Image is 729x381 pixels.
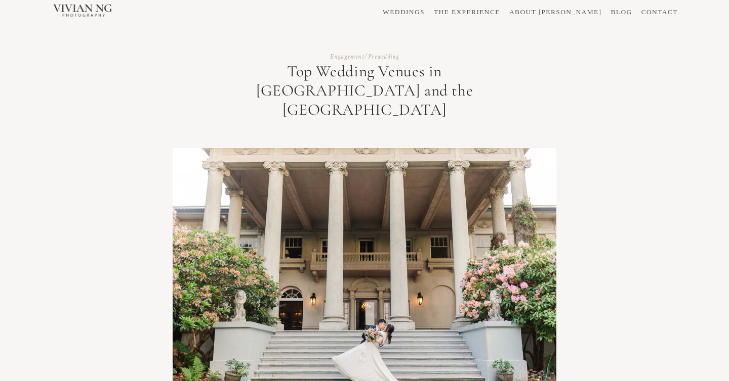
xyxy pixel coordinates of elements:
[434,9,500,16] a: THE EXPERIENCE
[383,9,425,16] a: WEDDINGS
[330,53,399,61] a: Engagement/Prewedding
[641,9,678,16] a: CONTACT
[214,62,515,119] h1: Top Wedding Venues in [GEOGRAPHIC_DATA] and the [GEOGRAPHIC_DATA]
[509,9,602,16] a: ABOUT [PERSON_NAME]
[611,9,632,16] a: BLOG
